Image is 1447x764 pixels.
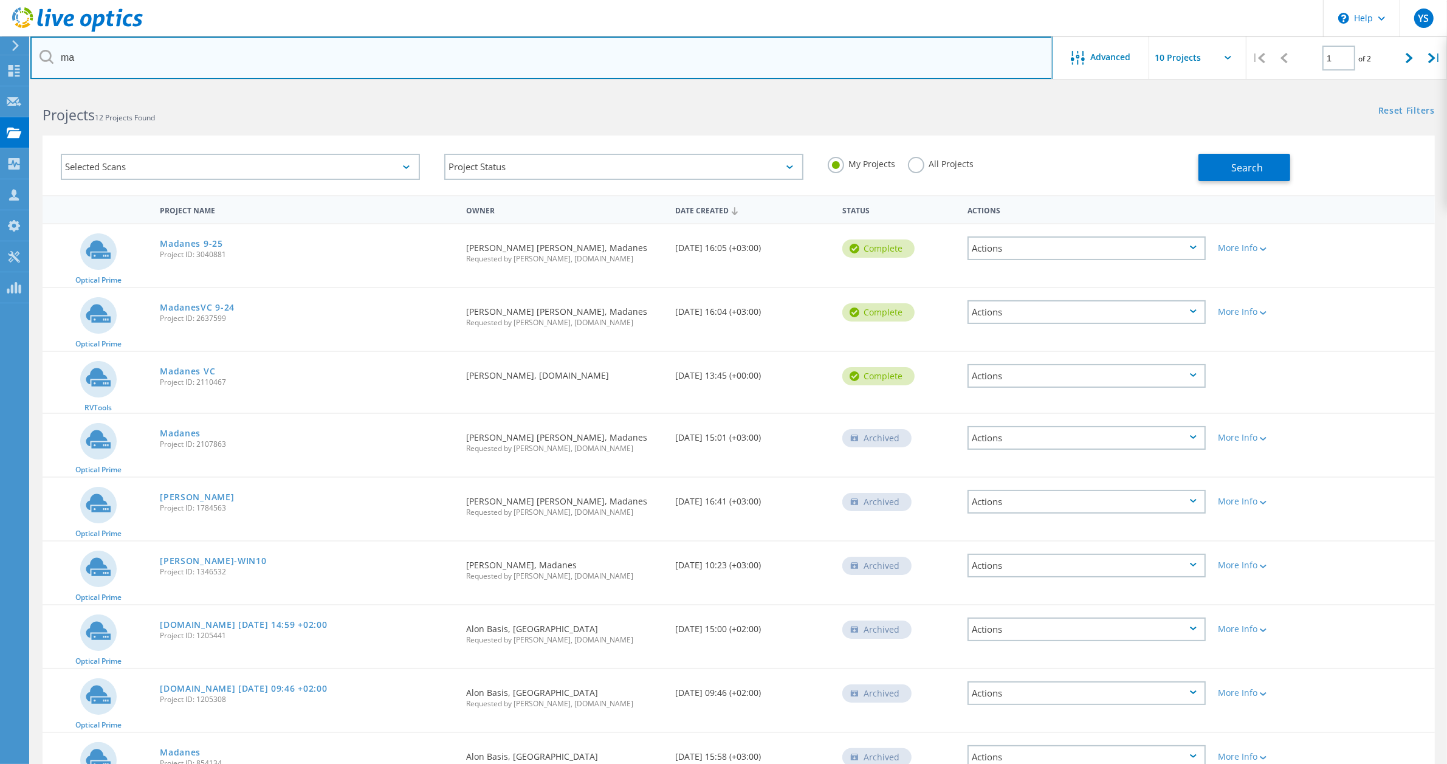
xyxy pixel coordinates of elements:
[75,594,122,601] span: Optical Prime
[460,352,669,392] div: [PERSON_NAME], [DOMAIN_NAME]
[466,255,663,263] span: Requested by [PERSON_NAME], [DOMAIN_NAME]
[669,224,836,264] div: [DATE] 16:05 (+03:00)
[1218,752,1317,761] div: More Info
[961,198,1212,221] div: Actions
[466,319,663,326] span: Requested by [PERSON_NAME], [DOMAIN_NAME]
[460,605,669,656] div: Alon Basis, [GEOGRAPHIC_DATA]
[460,414,669,464] div: [PERSON_NAME] [PERSON_NAME], Madanes
[160,504,454,512] span: Project ID: 1784563
[466,573,663,580] span: Requested by [PERSON_NAME], [DOMAIN_NAME]
[43,105,95,125] b: Projects
[160,315,454,322] span: Project ID: 2637599
[160,568,454,576] span: Project ID: 1346532
[968,554,1206,577] div: Actions
[160,239,222,248] a: Madanes 9-25
[160,303,235,312] a: MadanesVC 9-24
[669,288,836,328] div: [DATE] 16:04 (+03:00)
[968,618,1206,641] div: Actions
[842,367,915,385] div: Complete
[669,414,836,454] div: [DATE] 15:01 (+03:00)
[75,340,122,348] span: Optical Prime
[160,696,454,703] span: Project ID: 1205308
[75,277,122,284] span: Optical Prime
[1218,433,1317,442] div: More Info
[460,288,669,339] div: [PERSON_NAME] [PERSON_NAME], Madanes
[836,198,961,221] div: Status
[968,300,1206,324] div: Actions
[160,621,327,629] a: [DOMAIN_NAME] [DATE] 14:59 +02:00
[160,684,327,693] a: [DOMAIN_NAME] [DATE] 09:46 +02:00
[968,681,1206,705] div: Actions
[1091,53,1131,61] span: Advanced
[84,404,112,411] span: RVTools
[75,466,122,473] span: Optical Prime
[669,478,836,518] div: [DATE] 16:41 (+03:00)
[842,303,915,322] div: Complete
[160,441,454,448] span: Project ID: 2107863
[1418,13,1429,23] span: YS
[1422,36,1447,80] div: |
[842,621,912,639] div: Archived
[908,157,974,168] label: All Projects
[1218,244,1317,252] div: More Info
[95,112,155,123] span: 12 Projects Found
[160,748,201,757] a: Madanes
[466,700,663,707] span: Requested by [PERSON_NAME], [DOMAIN_NAME]
[460,542,669,592] div: [PERSON_NAME], Madanes
[154,198,460,221] div: Project Name
[968,364,1206,388] div: Actions
[1218,625,1317,633] div: More Info
[968,490,1206,514] div: Actions
[30,36,1053,79] input: Search projects by name, owner, ID, company, etc
[466,509,663,516] span: Requested by [PERSON_NAME], [DOMAIN_NAME]
[1218,308,1317,316] div: More Info
[75,530,122,537] span: Optical Prime
[1198,154,1290,181] button: Search
[842,239,915,258] div: Complete
[75,658,122,665] span: Optical Prime
[160,493,234,501] a: [PERSON_NAME]
[444,154,803,180] div: Project Status
[1338,13,1349,24] svg: \n
[12,26,143,34] a: Live Optics Dashboard
[1358,53,1371,64] span: of 2
[160,632,454,639] span: Project ID: 1205441
[669,352,836,392] div: [DATE] 13:45 (+00:00)
[1218,689,1317,697] div: More Info
[1378,106,1435,117] a: Reset Filters
[1218,561,1317,570] div: More Info
[466,445,663,452] span: Requested by [PERSON_NAME], [DOMAIN_NAME]
[460,198,669,221] div: Owner
[75,721,122,729] span: Optical Prime
[842,493,912,511] div: Archived
[160,557,266,565] a: [PERSON_NAME]-WIN10
[968,236,1206,260] div: Actions
[61,154,420,180] div: Selected Scans
[160,251,454,258] span: Project ID: 3040881
[669,669,836,709] div: [DATE] 09:46 (+02:00)
[842,684,912,703] div: Archived
[669,198,836,221] div: Date Created
[842,429,912,447] div: Archived
[160,379,454,386] span: Project ID: 2110467
[466,636,663,644] span: Requested by [PERSON_NAME], [DOMAIN_NAME]
[460,669,669,720] div: Alon Basis, [GEOGRAPHIC_DATA]
[669,605,836,645] div: [DATE] 15:00 (+02:00)
[160,429,201,438] a: Madanes
[842,557,912,575] div: Archived
[1218,497,1317,506] div: More Info
[460,478,669,528] div: [PERSON_NAME] [PERSON_NAME], Madanes
[160,367,215,376] a: Madanes VC
[828,157,896,168] label: My Projects
[1231,161,1263,174] span: Search
[460,224,669,275] div: [PERSON_NAME] [PERSON_NAME], Madanes
[1246,36,1271,80] div: |
[968,426,1206,450] div: Actions
[669,542,836,582] div: [DATE] 10:23 (+03:00)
